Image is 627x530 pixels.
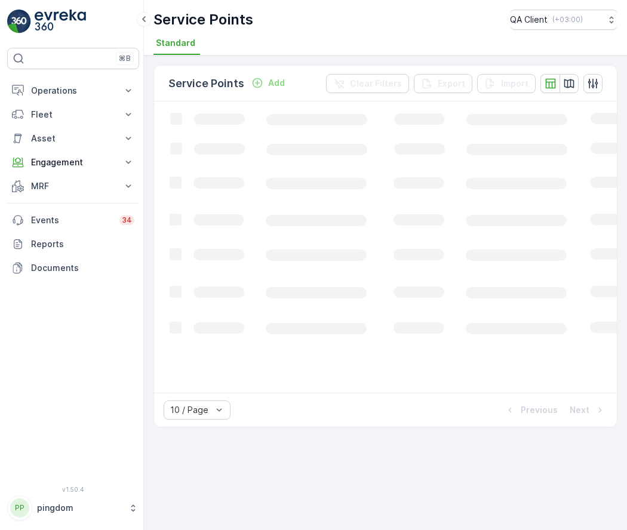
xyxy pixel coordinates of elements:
p: Import [501,78,528,90]
a: Documents [7,256,139,280]
button: Clear Filters [326,74,409,93]
p: Fleet [31,109,115,121]
p: Next [570,404,589,416]
button: QA Client(+03:00) [510,10,617,30]
p: Service Points [168,75,244,92]
p: Service Points [153,10,253,29]
p: Asset [31,132,115,144]
p: MRF [31,180,115,192]
p: ( +03:00 ) [552,15,583,24]
p: Previous [521,404,558,416]
button: Add [247,76,290,90]
p: pingdom [37,502,122,514]
button: Export [414,74,472,93]
a: Events34 [7,208,139,232]
button: Operations [7,79,139,103]
p: ⌘B [119,54,131,63]
p: Export [438,78,465,90]
p: 34 [122,215,132,225]
button: Previous [503,403,559,417]
button: Fleet [7,103,139,127]
button: MRF [7,174,139,198]
button: Import [477,74,536,93]
div: PP [10,498,29,517]
span: Standard [156,37,195,49]
p: Engagement [31,156,115,168]
p: Operations [31,85,115,97]
a: Reports [7,232,139,256]
p: Events [31,214,112,226]
p: QA Client [510,14,548,26]
p: Clear Filters [350,78,402,90]
p: Documents [31,262,134,274]
button: PPpingdom [7,495,139,520]
button: Engagement [7,150,139,174]
p: Add [268,77,285,89]
p: Reports [31,238,134,250]
button: Next [568,403,607,417]
button: Asset [7,127,139,150]
img: logo [7,10,31,33]
span: v 1.50.4 [7,486,139,493]
img: logo_light-DOdMpM7g.png [35,10,86,33]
